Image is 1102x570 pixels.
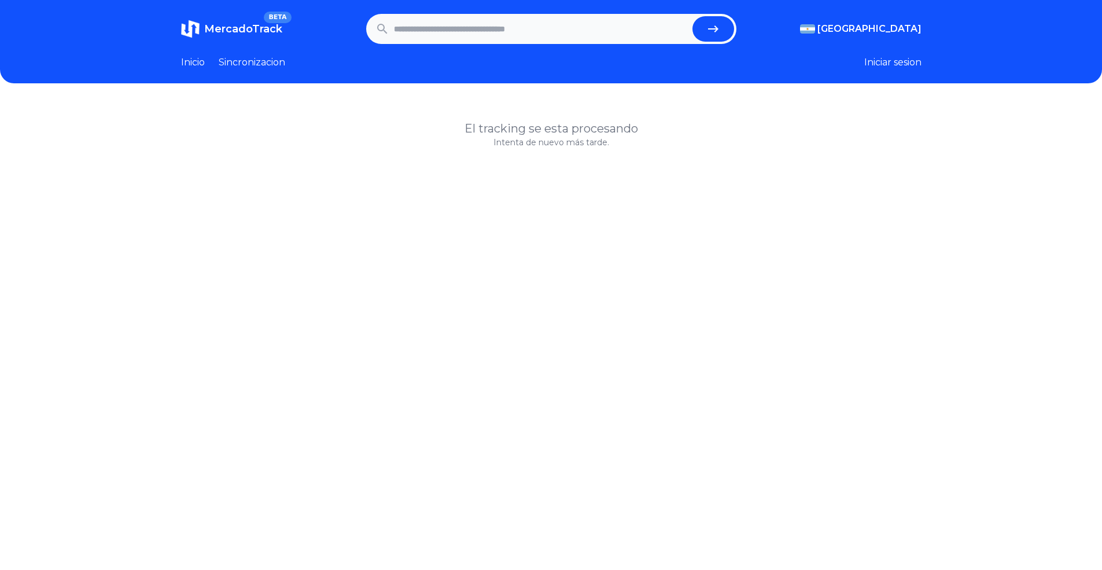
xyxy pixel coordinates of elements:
[264,12,291,23] span: BETA
[864,56,922,69] button: Iniciar sesion
[181,120,922,137] h1: El tracking se esta procesando
[219,56,285,69] a: Sincronizacion
[204,23,282,35] span: MercadoTrack
[181,56,205,69] a: Inicio
[800,22,922,36] button: [GEOGRAPHIC_DATA]
[181,20,282,38] a: MercadoTrackBETA
[800,24,815,34] img: Argentina
[817,22,922,36] span: [GEOGRAPHIC_DATA]
[181,137,922,148] p: Intenta de nuevo más tarde.
[181,20,200,38] img: MercadoTrack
